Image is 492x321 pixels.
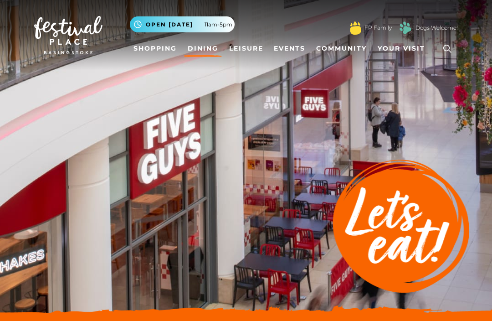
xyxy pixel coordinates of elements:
img: Festival Place Logo [34,16,102,54]
a: Shopping [130,40,180,57]
button: Open [DATE] 11am-5pm [130,16,235,32]
a: Community [313,40,370,57]
span: Your Visit [378,44,425,53]
a: Dogs Welcome! [415,24,458,32]
a: Leisure [225,40,267,57]
span: 11am-5pm [205,21,232,29]
a: Events [270,40,309,57]
span: Open [DATE] [146,21,193,29]
a: Your Visit [374,40,433,57]
a: FP Family [364,24,392,32]
a: Dining [184,40,222,57]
